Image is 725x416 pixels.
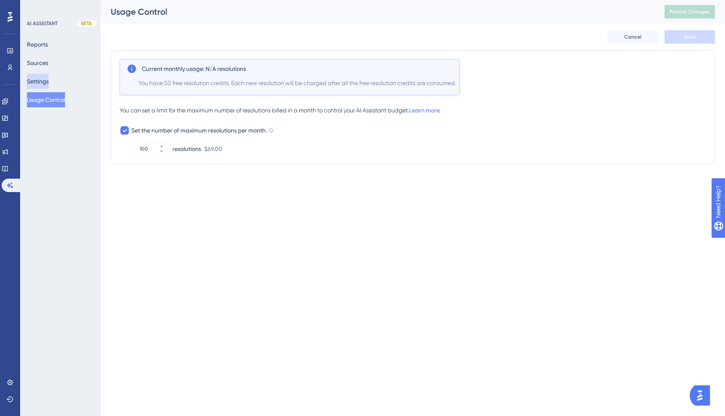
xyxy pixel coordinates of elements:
[27,55,48,70] button: Sources
[684,34,696,40] span: Save
[665,5,715,18] button: Publish Changes
[120,105,706,115] div: You can set a limit for the maximum number of resolutions billed in a month to control your AI As...
[76,20,96,27] div: BETA
[204,144,222,154] span: $69.00
[27,92,65,107] button: Usage Control
[665,30,715,44] button: Save
[138,78,456,88] span: You have 50 free resolution credits. Each new resolution will be charged after all the free resol...
[27,74,49,89] button: Settings
[20,2,52,12] span: Need Help?
[624,34,642,40] span: Cancel
[172,144,201,154] div: resolutions
[142,64,246,74] span: Current monthly usage: N/A resolutions
[111,6,644,18] div: Usage Control
[27,20,57,27] div: AI ASSISTANT
[670,8,710,15] span: Publish Changes
[409,107,441,114] a: Learn more.
[131,125,267,135] span: Set the number of maximum resolutions per month.
[608,30,658,44] button: Cancel
[690,383,715,408] iframe: UserGuiding AI Assistant Launcher
[27,37,48,52] button: Reports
